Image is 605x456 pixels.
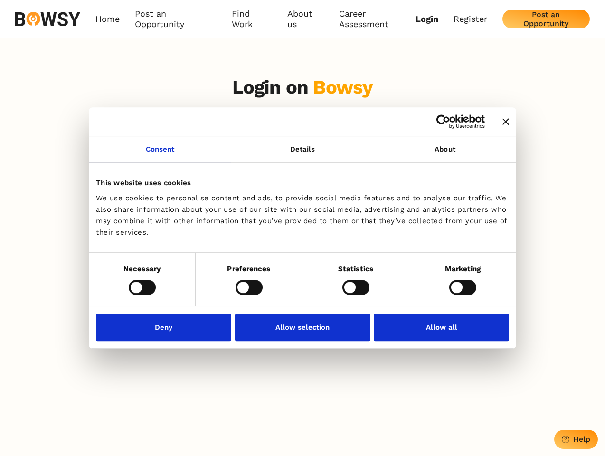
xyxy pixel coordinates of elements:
[502,118,509,125] button: Close banner
[339,9,416,30] a: Career Assessment
[416,14,438,24] a: Login
[402,114,485,129] a: Usercentrics Cookiebot - opens in a new window
[510,10,582,28] div: Post an Opportunity
[445,265,481,273] strong: Marketing
[249,106,356,117] p: Enter and start using it
[454,14,487,24] a: Register
[15,12,80,26] img: svg%3e
[502,9,590,28] button: Post an Opportunity
[95,9,120,30] a: Home
[573,435,590,444] div: Help
[232,76,373,99] h3: Login on
[235,313,370,341] button: Allow selection
[554,430,598,449] button: Help
[231,136,374,162] a: Details
[96,192,509,238] div: We use cookies to personalise content and ads, to provide social media features and to analyse ou...
[227,265,270,273] strong: Preferences
[374,136,516,162] a: About
[89,136,231,162] a: Consent
[123,265,161,273] strong: Necessary
[96,313,231,341] button: Deny
[313,76,373,98] div: Bowsy
[96,177,509,189] div: This website uses cookies
[374,313,509,341] button: Allow all
[338,265,373,273] strong: Statistics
